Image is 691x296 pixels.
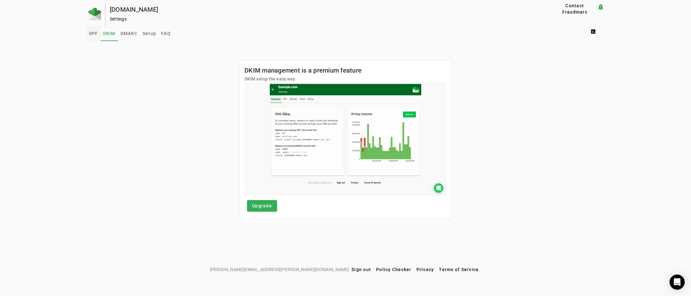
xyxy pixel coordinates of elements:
button: Privacy [414,264,437,275]
span: Upgrade [252,203,272,209]
button: Sign out [349,264,374,275]
button: Terms of Service [436,264,481,275]
span: DMARC [121,31,138,36]
span: FAQ [161,31,171,36]
mat-card-title: DKIM management is a premium feature [245,65,362,75]
span: [PERSON_NAME][EMAIL_ADDRESS][PERSON_NAME][DOMAIN_NAME] [210,266,349,273]
span: Terms of Service [439,267,479,272]
img: dkim.gif [245,82,446,196]
span: Privacy [416,267,434,272]
a: FAQ [159,26,173,41]
a: DMARC [118,26,140,41]
button: Policy Checker [374,264,414,275]
span: Contact Fraudmarc [555,3,594,15]
mat-card-subtitle: DKIM setup the easy way [245,75,362,82]
a: SPF [86,26,101,41]
span: DKIM [103,31,115,36]
span: Setup [143,31,156,36]
span: Policy Checker [376,267,411,272]
button: Upgrade [247,200,277,211]
span: SPF [89,31,98,36]
a: DKIM [101,26,118,41]
div: Settings [110,16,533,22]
a: Setup [140,26,159,41]
div: [DOMAIN_NAME] [110,6,533,13]
div: Open Intercom Messenger [670,275,685,290]
mat-icon: notification_important [597,3,605,11]
img: Fraudmarc Logo [88,8,101,20]
span: Sign out [351,267,371,272]
button: Contact Fraudmarc [552,3,597,15]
